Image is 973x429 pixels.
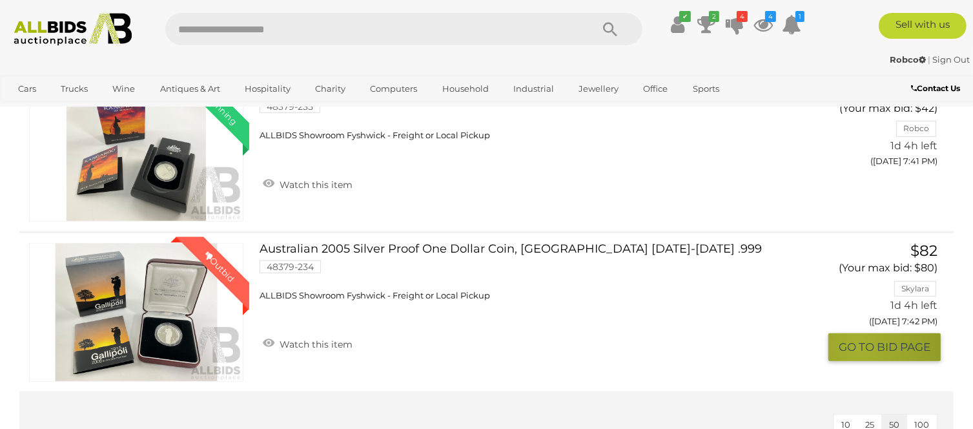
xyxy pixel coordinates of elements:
[570,78,627,99] a: Jewellery
[753,13,773,36] a: 4
[828,333,941,361] button: GO TO BID PAGE
[10,100,118,121] a: [GEOGRAPHIC_DATA]
[709,11,719,22] i: 2
[152,78,229,99] a: Antiques & Art
[269,83,788,141] a: Australian RAM 2014 Silver Proof One Dollar Coin, Kangaroo at Sunet .999 48379-235 ALLBIDS Showro...
[362,78,426,99] a: Computers
[737,11,748,22] i: 4
[725,13,744,36] a: 4
[679,11,691,22] i: ✔
[269,243,788,301] a: Australian 2005 Silver Proof One Dollar Coin, [GEOGRAPHIC_DATA] [DATE]-[DATE] .999 48379-234 ALLB...
[910,242,937,260] span: $82
[911,81,963,96] a: Contact Us
[697,13,716,36] a: 2
[505,78,562,99] a: Industrial
[782,13,801,36] a: 1
[928,54,930,65] span: |
[808,243,941,361] a: $82 (Your max bid: $80) Skylara 1d 4h left ([DATE] 7:42 PM) GO TO BID PAGE
[29,243,243,382] a: Outbid
[260,174,356,193] a: Watch this item
[434,78,497,99] a: Household
[684,78,728,99] a: Sports
[808,83,941,174] a: $42 (Your max bid: $42) Robco 1d 4h left ([DATE] 7:41 PM)
[29,83,243,222] a: Winning
[105,78,144,99] a: Wine
[276,339,353,350] span: Watch this item
[932,54,970,65] a: Sign Out
[890,54,926,65] strong: Robco
[635,78,677,99] a: Office
[578,13,642,45] button: Search
[7,13,139,46] img: Allbids.com.au
[890,54,928,65] a: Robco
[260,333,356,353] a: Watch this item
[795,11,804,22] i: 1
[276,179,353,191] span: Watch this item
[879,13,967,39] a: Sell with us
[190,78,249,137] div: Winning
[765,11,776,22] i: 4
[10,78,45,99] a: Cars
[911,83,960,93] b: Contact Us
[52,78,96,99] a: Trucks
[668,13,688,36] a: ✔
[236,78,299,99] a: Hospitality
[190,237,249,297] div: Outbid
[307,78,354,99] a: Charity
